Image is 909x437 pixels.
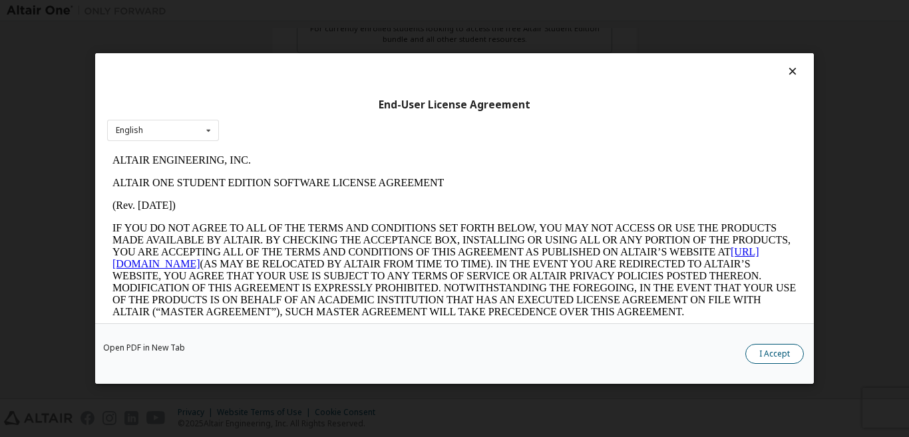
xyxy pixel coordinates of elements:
[5,73,689,169] p: IF YOU DO NOT AGREE TO ALL OF THE TERMS AND CONDITIONS SET FORTH BELOW, YOU MAY NOT ACCESS OR USE...
[745,344,804,364] button: I Accept
[116,126,143,134] div: English
[107,98,802,112] div: End-User License Agreement
[103,344,185,352] a: Open PDF in New Tab
[5,5,689,17] p: ALTAIR ENGINEERING, INC.
[5,180,689,227] p: This Altair One Student Edition Software License Agreement (“Agreement”) is between Altair Engine...
[5,28,689,40] p: ALTAIR ONE STUDENT EDITION SOFTWARE LICENSE AGREEMENT
[5,97,652,120] a: [URL][DOMAIN_NAME]
[5,51,689,63] p: (Rev. [DATE])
